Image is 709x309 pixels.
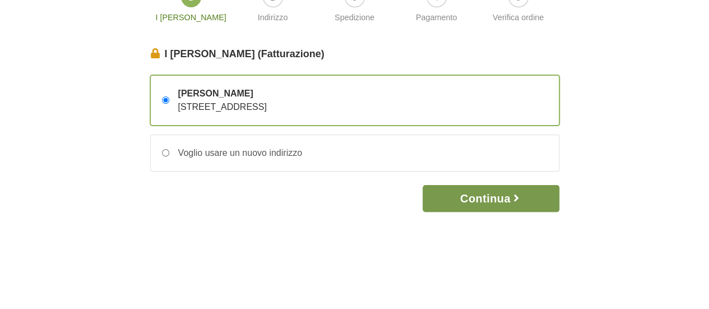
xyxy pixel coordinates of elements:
[155,12,228,24] p: I [PERSON_NAME]
[423,185,559,212] button: Continua
[162,96,169,104] input: [PERSON_NAME] [STREET_ADDRESS]
[178,102,267,112] span: [STREET_ADDRESS]
[162,149,169,156] input: Voglio usare un nuovo indirizzo
[178,87,267,100] span: [PERSON_NAME]
[169,146,302,160] div: Voglio usare un nuovo indirizzo
[150,47,559,62] legend: I [PERSON_NAME] (Fatturazione)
